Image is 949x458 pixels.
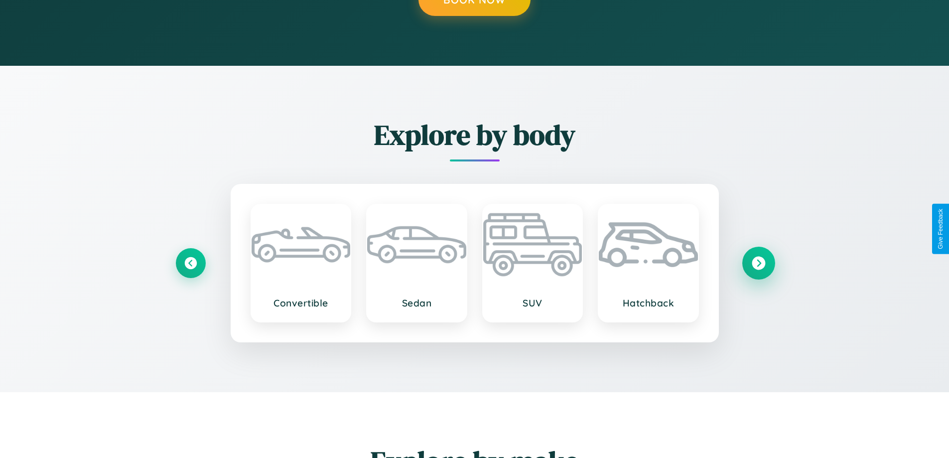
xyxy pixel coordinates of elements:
h3: Sedan [377,297,456,309]
div: Give Feedback [937,209,944,249]
h3: SUV [493,297,572,309]
h3: Convertible [262,297,341,309]
h3: Hatchback [609,297,688,309]
h2: Explore by body [176,116,774,154]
